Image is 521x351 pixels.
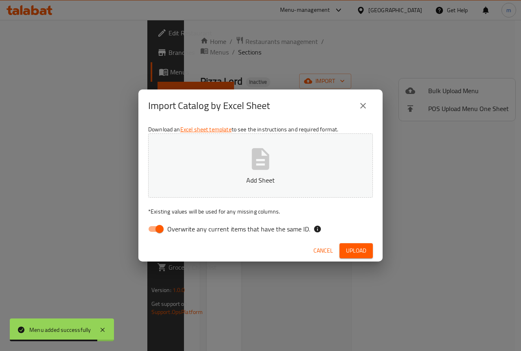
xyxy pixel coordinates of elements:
[148,99,270,112] h2: Import Catalog by Excel Sheet
[313,225,322,233] svg: If the overwrite option isn't selected, then the items that match an existing ID will be ignored ...
[29,325,91,334] div: Menu added successfully
[346,246,366,256] span: Upload
[138,122,383,240] div: Download an to see the instructions and required format.
[148,133,373,198] button: Add Sheet
[167,224,310,234] span: Overwrite any current items that have the same ID.
[310,243,336,258] button: Cancel
[180,124,232,135] a: Excel sheet template
[353,96,373,116] button: close
[313,246,333,256] span: Cancel
[148,207,373,216] p: Existing values will be used for any missing columns.
[161,175,360,185] p: Add Sheet
[339,243,373,258] button: Upload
